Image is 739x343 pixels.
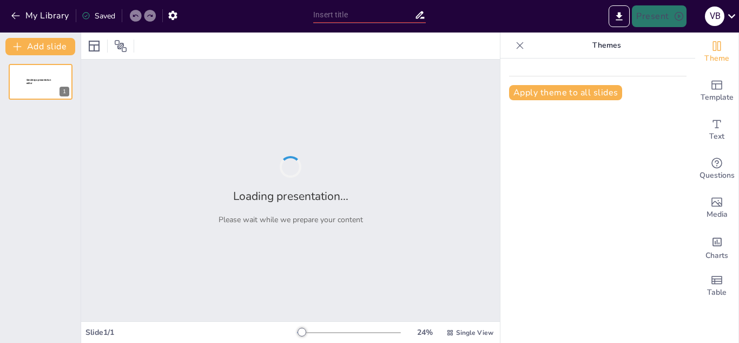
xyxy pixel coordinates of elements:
button: Apply theme to all slides [509,85,622,100]
span: Theme [704,53,729,64]
div: Add images, graphics, shapes or video [695,189,738,228]
div: 1 [60,87,69,96]
div: Saved [82,11,115,21]
span: Charts [705,250,728,262]
div: Change the overall theme [695,33,738,72]
span: Media [707,209,728,221]
span: Text [709,131,724,143]
span: Table [707,287,727,299]
button: V B [705,5,724,27]
div: 1 [9,64,72,100]
div: Layout [85,37,103,55]
button: Export to PowerPoint [609,5,630,27]
span: Single View [456,328,493,337]
h2: Loading presentation... [233,189,348,204]
p: Themes [529,33,684,59]
button: My Library [8,7,74,24]
div: Get real-time input from your audience [695,150,738,189]
div: 24 % [412,327,438,338]
span: Template [701,92,734,103]
span: Position [114,40,127,53]
div: Add charts and graphs [695,228,738,267]
p: Please wait while we prepare your content [219,215,363,225]
div: Add text boxes [695,111,738,150]
div: Add ready made slides [695,72,738,111]
div: Slide 1 / 1 [85,327,297,338]
span: Questions [700,170,735,182]
span: Sendsteps presentation editor [27,79,51,85]
button: Add slide [5,38,75,55]
input: Insert title [313,7,414,23]
div: V B [705,7,724,26]
div: Add a table [695,267,738,306]
button: Present [632,5,686,27]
